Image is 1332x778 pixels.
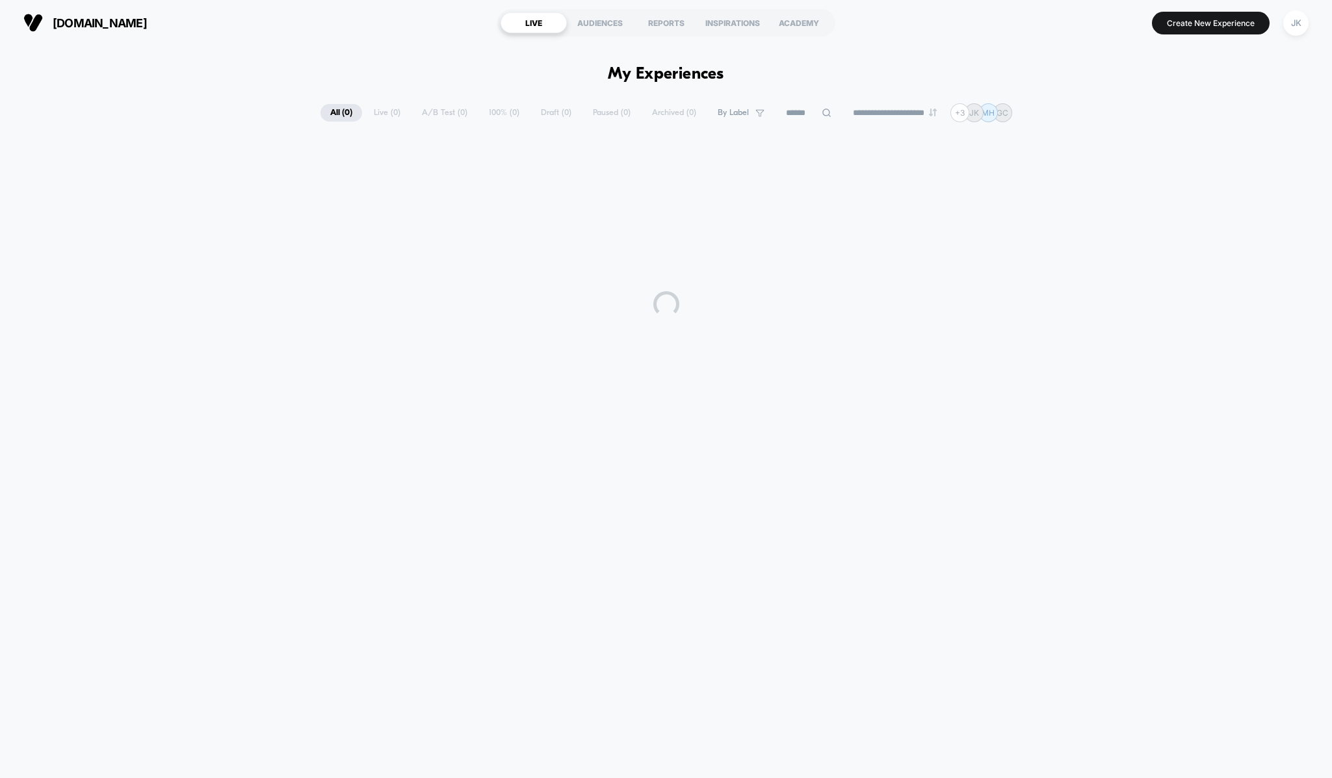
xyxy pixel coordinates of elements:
div: INSPIRATIONS [699,12,766,33]
button: JK [1279,10,1312,36]
div: AUDIENCES [567,12,633,33]
span: All ( 0 ) [320,104,362,122]
p: JK [969,108,979,118]
button: [DOMAIN_NAME] [20,12,151,33]
button: Create New Experience [1152,12,1270,34]
p: MH [982,108,995,118]
p: GC [997,108,1008,118]
div: ACADEMY [766,12,832,33]
h1: My Experiences [608,65,724,84]
span: [DOMAIN_NAME] [53,16,147,30]
img: Visually logo [23,13,43,32]
img: end [929,109,937,116]
div: REPORTS [633,12,699,33]
div: + 3 [950,103,969,122]
span: By Label [718,108,749,118]
div: LIVE [501,12,567,33]
div: JK [1283,10,1309,36]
